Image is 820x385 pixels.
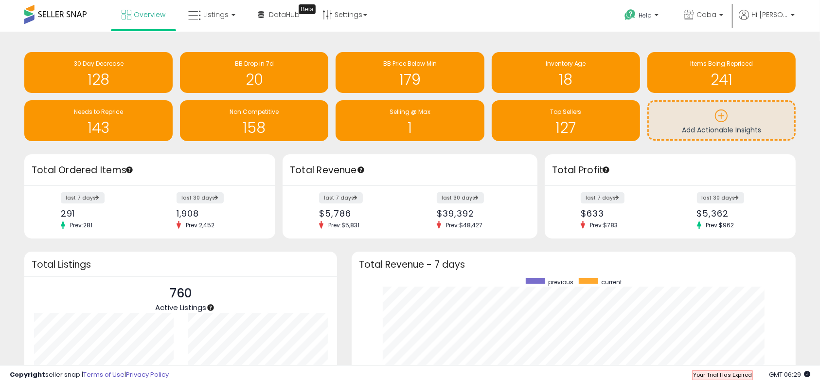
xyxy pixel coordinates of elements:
div: seller snap | | [10,370,169,380]
a: Selling @ Max 1 [336,100,484,141]
span: Selling @ Max [390,108,430,116]
a: Inventory Age 18 [492,52,640,93]
span: Add Actionable Insights [682,125,761,135]
div: Tooltip anchor [299,4,316,14]
h3: Total Profit [552,164,788,177]
label: last 7 days [61,192,105,203]
span: Hi [PERSON_NAME] [751,10,788,19]
a: Privacy Policy [126,370,169,379]
span: Needs to Reprice [74,108,123,116]
span: Top Sellers [550,108,582,116]
a: Help [617,1,668,32]
span: Inventory Age [546,59,586,68]
label: last 30 days [697,192,744,203]
div: Tooltip anchor [357,165,365,174]
a: BB Drop in 7d 20 [180,52,328,93]
div: $5,362 [697,208,779,219]
h1: 20 [185,72,323,88]
label: last 7 days [319,192,363,203]
a: Non Competitive 158 [180,100,328,141]
span: BB Drop in 7d [235,59,274,68]
label: last 7 days [581,192,624,203]
h3: Total Revenue [290,164,530,177]
h3: Total Ordered Items [32,164,268,177]
div: $633 [581,208,662,219]
span: Prev: 281 [65,221,97,229]
span: DataHub [269,10,300,19]
div: Tooltip anchor [125,165,134,174]
h3: Total Listings [32,261,330,268]
a: Needs to Reprice 143 [24,100,173,141]
h1: 18 [497,72,635,88]
span: Your Trial Has Expired [693,371,752,379]
span: Prev: $783 [585,221,623,229]
a: Hi [PERSON_NAME] [739,10,795,32]
h1: 128 [29,72,168,88]
span: Overview [134,10,165,19]
p: 760 [155,284,206,303]
a: BB Price Below Min 179 [336,52,484,93]
div: Tooltip anchor [206,303,215,312]
span: Prev: $962 [701,221,739,229]
span: previous [549,278,574,286]
h1: 127 [497,120,635,136]
div: $5,786 [319,208,403,219]
a: 30 Day Decrease 128 [24,52,173,93]
span: Prev: $48,427 [441,221,487,229]
h3: Total Revenue - 7 days [359,261,788,268]
h1: 158 [185,120,323,136]
h1: 1 [340,120,479,136]
a: Items Being Repriced 241 [647,52,796,93]
span: 30 Day Decrease [74,59,124,68]
h1: 143 [29,120,168,136]
a: Terms of Use [83,370,125,379]
label: last 30 days [177,192,224,203]
div: Tooltip anchor [602,165,610,174]
span: Caba [696,10,716,19]
span: Items Being Repriced [690,59,753,68]
h1: 241 [652,72,791,88]
span: Non Competitive [230,108,279,116]
a: Top Sellers 127 [492,100,640,141]
span: Active Listings [155,302,206,312]
span: 2025-09-14 06:29 GMT [769,370,810,379]
strong: Copyright [10,370,45,379]
span: current [602,278,623,286]
a: Add Actionable Insights [649,102,794,139]
span: Prev: $5,831 [323,221,364,229]
div: 291 [61,208,143,219]
span: Prev: 2,452 [181,221,219,229]
span: Help [639,11,652,19]
label: last 30 days [437,192,484,203]
h1: 179 [340,72,479,88]
i: Get Help [624,9,636,21]
div: 1,908 [177,208,258,219]
span: Listings [203,10,229,19]
span: BB Price Below Min [383,59,437,68]
div: $39,392 [437,208,520,219]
